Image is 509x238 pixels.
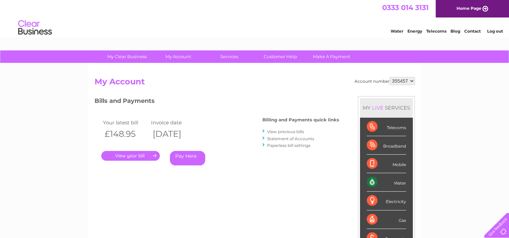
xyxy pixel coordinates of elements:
[101,151,160,161] a: .
[464,29,481,34] a: Contact
[382,3,429,12] a: 0333 014 3131
[149,127,198,141] th: [DATE]
[426,29,446,34] a: Telecoms
[367,155,406,173] div: Mobile
[371,105,385,111] div: LIVE
[267,136,314,141] a: Statement of Accounts
[367,192,406,210] div: Electricity
[150,50,206,63] a: My Account
[95,77,415,90] h2: My Account
[355,77,415,85] div: Account number
[304,50,359,63] a: Make A Payment
[202,50,257,63] a: Services
[367,210,406,229] div: Gas
[450,29,460,34] a: Blog
[262,117,339,122] h4: Billing and Payments quick links
[101,127,150,141] th: £148.95
[367,118,406,136] div: Telecoms
[367,173,406,192] div: Water
[101,118,150,127] td: Your latest bill
[99,50,155,63] a: My Clear Business
[149,118,198,127] td: Invoice date
[95,96,339,108] h3: Bills and Payments
[170,151,205,165] a: Pay Here
[18,17,52,38] img: logo.png
[391,29,403,34] a: Water
[487,29,503,34] a: Log out
[407,29,422,34] a: Energy
[267,129,304,134] a: View previous bills
[253,50,308,63] a: Customer Help
[96,4,414,33] div: Clear Business is a trading name of Verastar Limited (registered in [GEOGRAPHIC_DATA] No. 3667643...
[367,136,406,155] div: Broadband
[360,98,413,117] div: MY SERVICES
[267,143,311,148] a: Paperless bill settings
